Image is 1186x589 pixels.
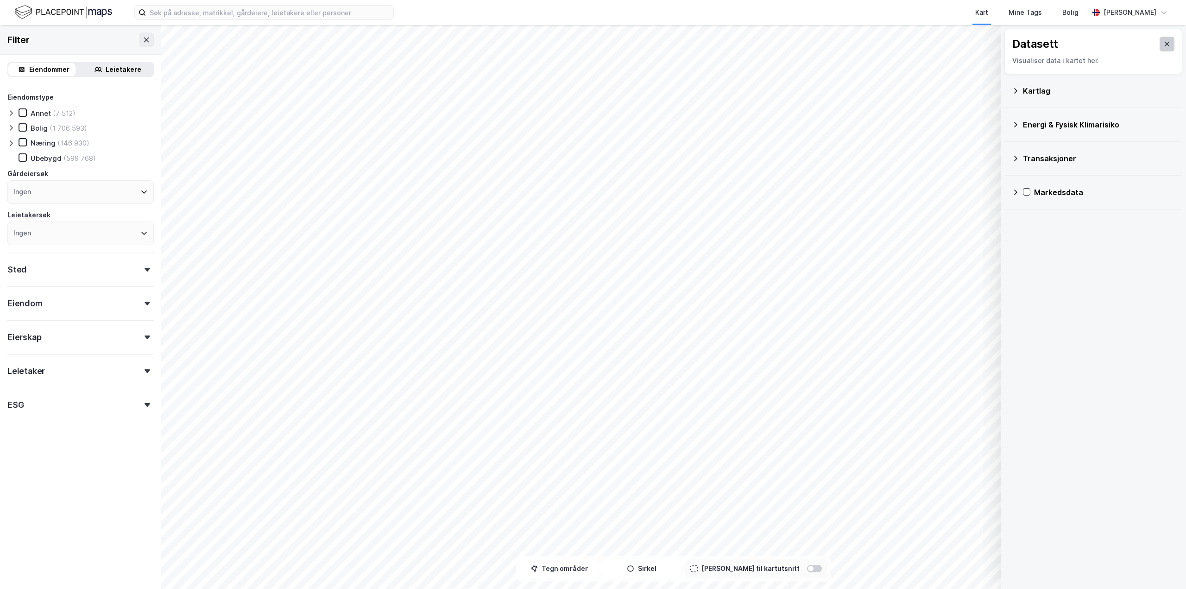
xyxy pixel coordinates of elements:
input: Søk på adresse, matrikkel, gårdeiere, leietakere eller personer [146,6,393,19]
button: Sirkel [602,559,681,578]
div: Datasett [1012,37,1058,51]
div: [PERSON_NAME] [1104,7,1156,18]
div: (146 930) [57,139,89,147]
div: Visualiser data i kartet her. [1012,55,1174,66]
button: Tegn områder [520,559,599,578]
div: Kart [975,7,988,18]
div: Ingen [13,186,31,197]
iframe: Chat Widget [1140,545,1186,589]
div: (1 706 593) [50,124,87,133]
div: Gårdeiersøk [7,168,48,179]
div: Filter [7,32,30,47]
div: [PERSON_NAME] til kartutsnitt [701,563,800,574]
div: Ingen [13,228,31,239]
div: Eiendom [7,298,43,309]
div: ESG [7,399,24,411]
div: Næring [31,139,56,147]
div: Leietaker [7,366,45,377]
div: Kartlag [1023,85,1175,96]
div: Markedsdata [1034,187,1175,198]
img: logo.f888ab2527a4732fd821a326f86c7f29.svg [15,4,112,20]
div: Leietakersøk [7,209,50,221]
div: Bolig [1062,7,1079,18]
div: Ubebygd [31,154,62,163]
div: Bolig [31,124,48,133]
div: Transaksjoner [1023,153,1175,164]
div: Sted [7,264,27,275]
div: Eierskap [7,332,41,343]
div: Annet [31,109,51,118]
div: (7 512) [53,109,76,118]
div: Leietakere [106,64,141,75]
div: Mine Tags [1009,7,1042,18]
div: Energi & Fysisk Klimarisiko [1023,119,1175,130]
div: Eiendommer [29,64,69,75]
div: Eiendomstype [7,92,54,103]
div: (599 768) [63,154,96,163]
